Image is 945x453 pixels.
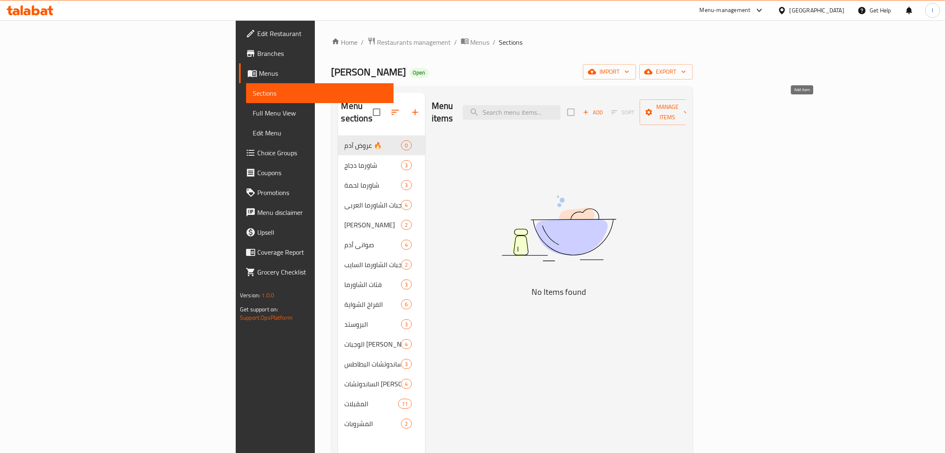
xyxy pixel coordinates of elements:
span: Edit Restaurant [257,29,387,39]
span: Branches [257,48,387,58]
span: export [646,67,686,77]
span: Promotions [257,188,387,198]
div: [GEOGRAPHIC_DATA] [790,6,844,15]
div: الساندوتشات [PERSON_NAME]4 [338,374,425,394]
span: 2 [401,261,411,269]
span: Manage items [646,102,689,123]
a: Sections [246,83,394,103]
a: Restaurants management [367,37,451,48]
span: فتات الشاورما [345,280,401,289]
div: items [401,260,411,270]
div: [PERSON_NAME]2 [338,215,425,235]
span: المقبلات [345,399,399,409]
div: ساندوتشات البطاطس3 [338,354,425,374]
button: import [583,64,636,80]
div: items [401,419,411,429]
a: Upsell [239,222,394,242]
span: شاورما دجاج [345,160,401,170]
span: صواني أدم [345,240,401,250]
div: items [401,319,411,329]
span: 2 [401,221,411,229]
span: وجبات الشاورما السايب [345,260,401,270]
h2: Menu items [432,100,453,125]
a: Support.OpsPlatform [240,312,292,323]
span: عروض آدم 🔥 [345,140,401,150]
a: Grocery Checklist [239,262,394,282]
a: Choice Groups [239,143,394,163]
div: وجبات الشاورما العربي4 [338,195,425,215]
span: [PERSON_NAME] [345,220,401,230]
a: Coverage Report [239,242,394,262]
div: المقبلات11 [338,394,425,414]
span: 11 [399,400,411,408]
div: items [401,299,411,309]
a: Branches [239,43,394,63]
span: Open [410,69,429,76]
a: Menus [461,37,490,48]
div: المشروبات2 [338,414,425,434]
span: Menus [471,37,490,47]
span: Sort sections [385,102,405,122]
div: وجبات الشاورما السايب2 [338,255,425,275]
div: فتات الشاورما3 [338,275,425,294]
span: 3 [401,281,411,289]
span: 3 [401,360,411,368]
span: ساندوتشات البطاطس [345,359,401,369]
div: items [401,200,411,210]
div: الوجبات [PERSON_NAME]4 [338,334,425,354]
span: I [932,6,933,15]
span: 2 [401,420,411,428]
span: Edit Menu [253,128,387,138]
span: Full Menu View [253,108,387,118]
a: Edit Menu [246,123,394,143]
button: export [639,64,693,80]
span: المشروبات [345,419,401,429]
div: الفراخ الشواية6 [338,294,425,314]
div: ماريا آدم [345,220,401,230]
span: الوجبات [PERSON_NAME] [345,339,401,349]
h5: No Items found [455,285,662,299]
div: الوجبات الغربي [345,339,401,349]
div: items [401,240,411,250]
span: Get support on: [240,304,278,315]
span: Sections [499,37,523,47]
span: Version: [240,290,260,301]
div: البروستد3 [338,314,425,334]
span: Menu disclaimer [257,207,387,217]
div: items [401,379,411,389]
span: 4 [401,201,411,209]
span: 3 [401,181,411,189]
div: شاورما لحمة [345,180,401,190]
div: items [401,160,411,170]
button: Add section [405,102,425,122]
div: items [401,140,411,150]
span: Select all sections [368,104,385,121]
span: Add [582,108,604,117]
nav: breadcrumb [331,37,693,48]
span: Coverage Report [257,247,387,257]
div: عروض آدم 🔥0 [338,135,425,155]
div: Menu-management [700,5,751,15]
div: صواني أدم4 [338,235,425,255]
nav: Menu sections [338,132,425,437]
span: Select section first [606,106,640,119]
span: 4 [401,241,411,249]
span: الساندوتشات [PERSON_NAME] [345,379,401,389]
span: 3 [401,320,411,328]
span: 4 [401,340,411,348]
a: Edit Restaurant [239,24,394,43]
div: Open [410,68,429,78]
span: 1.0.0 [261,290,274,301]
span: Grocery Checklist [257,267,387,277]
li: / [493,37,496,47]
div: الساندوتشات الغربي [345,379,401,389]
span: Choice Groups [257,148,387,158]
a: Menus [239,63,394,83]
